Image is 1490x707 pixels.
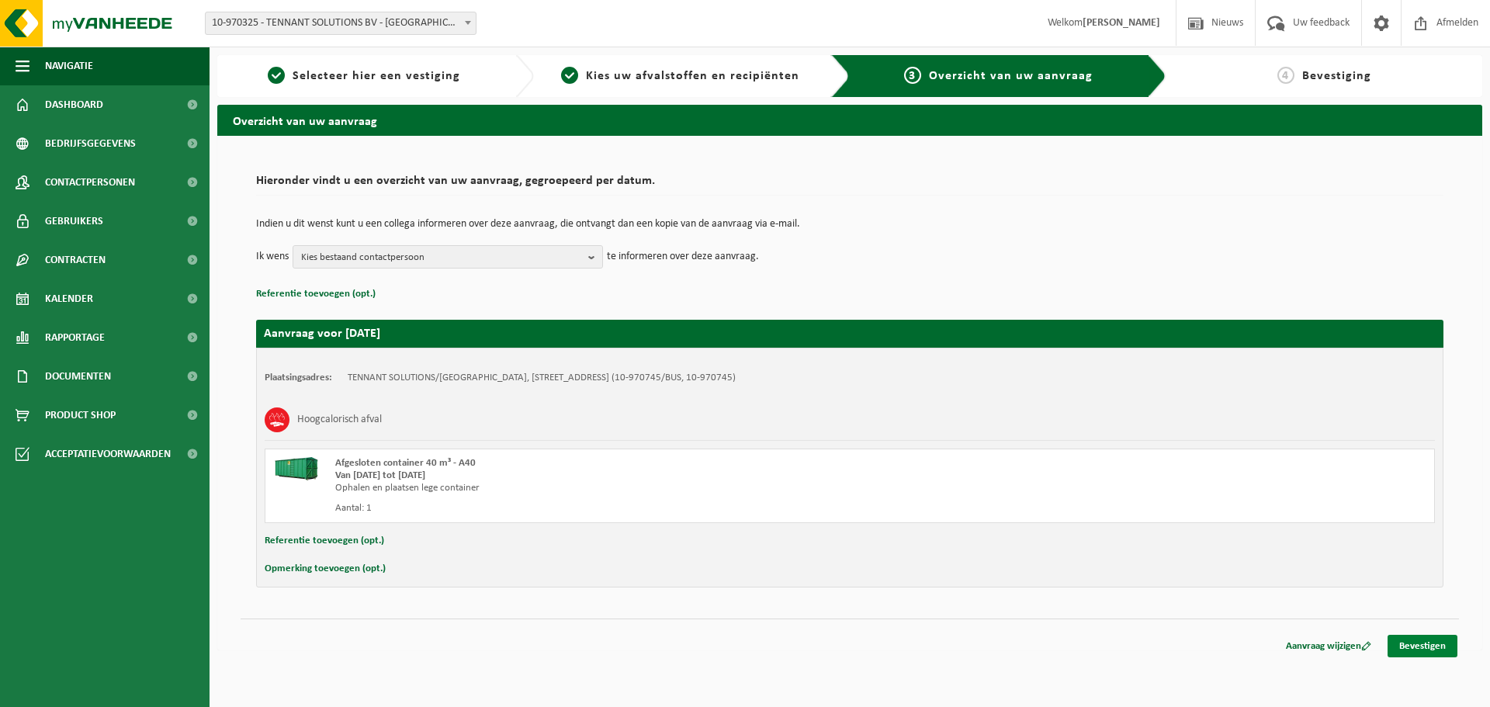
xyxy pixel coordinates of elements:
strong: [PERSON_NAME] [1083,17,1160,29]
span: Bevestiging [1302,70,1371,82]
span: Kalender [45,279,93,318]
span: Documenten [45,357,111,396]
button: Referentie toevoegen (opt.) [256,284,376,304]
span: Kies uw afvalstoffen en recipiënten [586,70,799,82]
a: Aanvraag wijzigen [1274,635,1383,657]
span: Afgesloten container 40 m³ - A40 [335,458,476,468]
h2: Hieronder vindt u een overzicht van uw aanvraag, gegroepeerd per datum. [256,175,1443,196]
div: Aantal: 1 [335,502,912,515]
td: TENNANT SOLUTIONS/[GEOGRAPHIC_DATA], [STREET_ADDRESS] (10-970745/BUS, 10-970745) [348,372,736,384]
strong: Plaatsingsadres: [265,373,332,383]
span: 10-970325 - TENNANT SOLUTIONS BV - MECHELEN [205,12,476,35]
p: te informeren over deze aanvraag. [607,245,759,269]
img: HK-XA-40-GN-00.png [273,457,320,480]
button: Referentie toevoegen (opt.) [265,531,384,551]
span: Contracten [45,241,106,279]
h3: Hoogcalorisch afval [297,407,382,432]
a: Bevestigen [1388,635,1457,657]
a: 1Selecteer hier een vestiging [225,67,503,85]
span: Contactpersonen [45,163,135,202]
p: Indien u dit wenst kunt u een collega informeren over deze aanvraag, die ontvangt dan een kopie v... [256,219,1443,230]
span: 4 [1277,67,1294,84]
div: Ophalen en plaatsen lege container [335,482,912,494]
span: Overzicht van uw aanvraag [929,70,1093,82]
span: Gebruikers [45,202,103,241]
span: Selecteer hier een vestiging [293,70,460,82]
span: 10-970325 - TENNANT SOLUTIONS BV - MECHELEN [206,12,476,34]
strong: Van [DATE] tot [DATE] [335,470,425,480]
span: 2 [561,67,578,84]
p: Ik wens [256,245,289,269]
span: Navigatie [45,47,93,85]
span: 1 [268,67,285,84]
span: Product Shop [45,396,116,435]
span: Bedrijfsgegevens [45,124,136,163]
span: Kies bestaand contactpersoon [301,246,582,269]
span: Acceptatievoorwaarden [45,435,171,473]
span: Rapportage [45,318,105,357]
button: Opmerking toevoegen (opt.) [265,559,386,579]
button: Kies bestaand contactpersoon [293,245,603,269]
span: Dashboard [45,85,103,124]
a: 2Kies uw afvalstoffen en recipiënten [542,67,819,85]
span: 3 [904,67,921,84]
h2: Overzicht van uw aanvraag [217,105,1482,135]
strong: Aanvraag voor [DATE] [264,328,380,340]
